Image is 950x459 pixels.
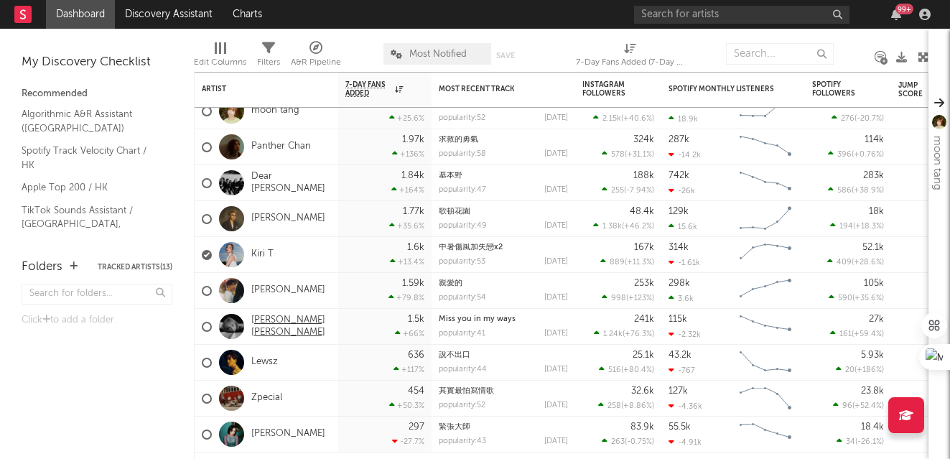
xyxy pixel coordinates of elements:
span: +8.86 % [623,402,652,410]
div: -4.36k [669,402,702,411]
a: [PERSON_NAME] [251,213,325,225]
svg: Chart title [733,237,798,273]
span: +80.4 % [623,366,652,374]
span: +11.3 % [627,259,652,266]
span: +46.2 % [624,223,652,231]
a: [PERSON_NAME] [251,428,325,440]
span: 258 [607,402,621,410]
div: A&R Pipeline [291,36,341,78]
div: Edit Columns [194,36,246,78]
span: -20.7 % [857,115,882,123]
div: 188k [633,171,654,180]
span: +40.6 % [623,115,652,123]
span: +18.3 % [855,223,882,231]
div: ( ) [594,329,654,338]
div: [DATE] [544,114,568,122]
input: Search for artists [634,6,849,24]
span: +38.9 % [854,187,882,195]
span: -0.75 % [627,438,652,446]
span: 409 [837,259,852,266]
span: 255 [611,187,624,195]
div: +164 % [391,185,424,195]
div: Miss you in my ways [439,315,568,323]
div: +35.6 % [389,221,424,231]
div: ( ) [599,365,654,374]
div: 27k [869,315,884,324]
svg: Chart title [733,93,798,129]
div: 中暑傷風加失戀x2 [439,244,568,251]
div: popularity: 53 [439,258,485,266]
input: Search... [726,43,834,65]
div: -26k [669,186,695,195]
div: 1.59k [402,279,424,288]
a: Panther Chan [251,141,311,153]
div: 15.6k [669,222,697,231]
div: 241k [634,315,654,324]
div: Click to add a folder. [22,312,172,329]
div: 親愛的 [439,279,568,287]
div: 1.84k [401,171,424,180]
a: Miss you in my ways [439,315,516,323]
div: 求救的勇氣 [439,136,568,144]
span: 396 [837,151,852,159]
div: Edit Columns [194,54,246,71]
div: 127k [669,386,688,396]
div: ( ) [830,329,884,338]
div: popularity: 52 [439,114,485,122]
svg: Chart title [733,129,798,165]
div: 1.97k [402,135,424,144]
div: [DATE] [544,222,568,230]
div: [DATE] [544,150,568,158]
a: 歌頓花園 [439,208,470,215]
div: ( ) [828,185,884,195]
div: Spotify Followers [812,80,862,98]
div: ( ) [837,437,884,446]
div: 5.93k [861,351,884,360]
span: +35.6 % [854,295,882,302]
div: 基本野 [439,172,568,180]
div: 167k [634,243,654,252]
span: 161 [839,330,852,338]
div: popularity: 41 [439,330,485,338]
button: Filter by Artist [317,82,331,96]
div: ( ) [602,293,654,302]
svg: Chart title [733,417,798,453]
a: 中暑傷風加失戀x2 [439,244,503,251]
a: moon tang [251,105,299,117]
div: 其實最怕寫情歌 [439,387,568,395]
span: 889 [610,259,625,266]
button: 99+ [891,9,901,20]
a: Lewsz [251,356,278,368]
div: +79.8 % [388,293,424,302]
svg: Chart title [733,165,798,201]
div: [DATE] [544,366,568,374]
div: 25.1k [633,351,654,360]
div: 歌頓花園 [439,208,568,215]
div: 3.6k [669,294,694,303]
div: ( ) [602,437,654,446]
div: Artist [202,85,309,93]
span: 276 [841,115,854,123]
div: ( ) [600,257,654,266]
span: 20 [845,366,854,374]
div: Recommended [22,85,172,103]
span: +123 % [628,295,652,302]
span: 194 [839,223,853,231]
div: 742k [669,171,689,180]
div: -767 [669,366,695,375]
div: 32.6k [631,386,654,396]
div: 18.9k [669,114,698,124]
div: 52.1k [862,243,884,252]
div: Folders [22,259,62,276]
svg: Chart title [733,345,798,381]
a: Apple Top 200 / HK [22,180,158,195]
div: Filters [257,54,280,71]
div: 說不出口 [439,351,568,359]
a: [PERSON_NAME] [251,284,325,297]
div: ( ) [602,149,654,159]
div: [DATE] [544,294,568,302]
div: popularity: 54 [439,294,486,302]
div: 114k [865,135,884,144]
span: 578 [611,151,625,159]
div: 283k [863,171,884,180]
